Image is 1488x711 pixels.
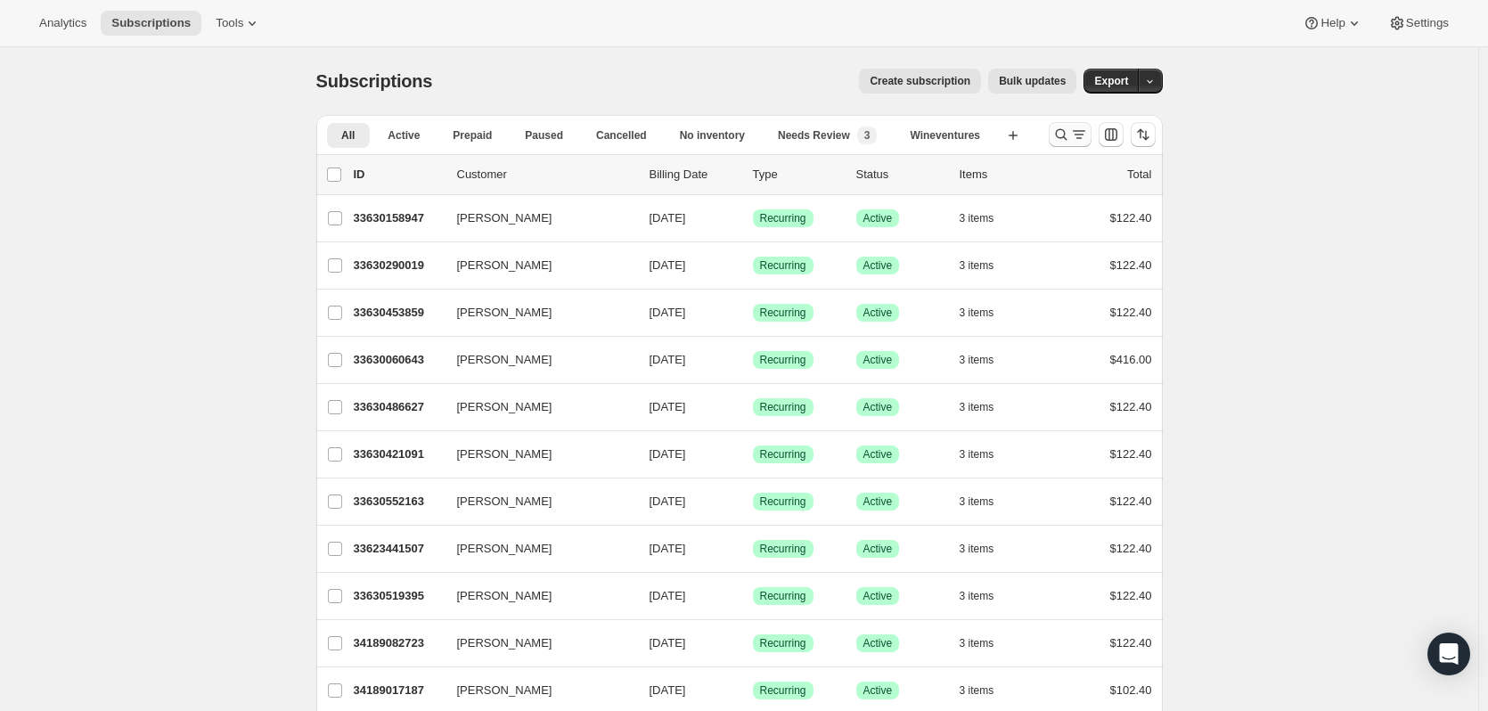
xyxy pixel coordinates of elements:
[101,11,201,36] button: Subscriptions
[910,128,980,143] span: Wineventures
[354,206,1152,231] div: 33630158947[PERSON_NAME][DATE]SuccessRecurringSuccessActive3 items$122.40
[960,542,994,556] span: 3 items
[457,304,552,322] span: [PERSON_NAME]
[960,636,994,650] span: 3 items
[863,589,893,603] span: Active
[1110,306,1152,319] span: $122.40
[1110,636,1152,650] span: $122.40
[1110,258,1152,272] span: $122.40
[446,676,625,705] button: [PERSON_NAME]
[446,204,625,233] button: [PERSON_NAME]
[457,398,552,416] span: [PERSON_NAME]
[863,306,893,320] span: Active
[457,257,552,274] span: [PERSON_NAME]
[205,11,272,36] button: Tools
[1110,353,1152,366] span: $416.00
[1127,166,1151,184] p: Total
[650,211,686,225] span: [DATE]
[1320,16,1345,30] span: Help
[354,587,443,605] p: 33630519395
[960,166,1049,184] div: Items
[960,353,994,367] span: 3 items
[1110,589,1152,602] span: $122.40
[446,298,625,327] button: [PERSON_NAME]
[354,493,443,511] p: 33630552163
[341,128,355,143] span: All
[354,257,443,274] p: 33630290019
[960,300,1014,325] button: 3 items
[778,128,850,143] span: Needs Review
[760,211,806,225] span: Recurring
[960,395,1014,420] button: 3 items
[760,494,806,509] span: Recurring
[960,678,1014,703] button: 3 items
[1110,542,1152,555] span: $122.40
[457,634,552,652] span: [PERSON_NAME]
[354,442,1152,467] div: 33630421091[PERSON_NAME][DATE]SuccessRecurringSuccessActive3 items$122.40
[960,683,994,698] span: 3 items
[1083,69,1139,94] button: Export
[354,304,443,322] p: 33630453859
[457,682,552,699] span: [PERSON_NAME]
[316,71,433,91] span: Subscriptions
[960,400,994,414] span: 3 items
[650,447,686,461] span: [DATE]
[457,540,552,558] span: [PERSON_NAME]
[864,128,871,143] span: 3
[680,128,745,143] span: No inventory
[863,542,893,556] span: Active
[446,251,625,280] button: [PERSON_NAME]
[859,69,981,94] button: Create subscription
[760,636,806,650] span: Recurring
[650,636,686,650] span: [DATE]
[446,487,625,516] button: [PERSON_NAME]
[1406,16,1449,30] span: Settings
[960,584,1014,609] button: 3 items
[960,589,994,603] span: 3 items
[354,682,443,699] p: 34189017187
[863,683,893,698] span: Active
[1131,122,1156,147] button: Sort the results
[1110,447,1152,461] span: $122.40
[650,258,686,272] span: [DATE]
[999,74,1066,88] span: Bulk updates
[354,300,1152,325] div: 33630453859[PERSON_NAME][DATE]SuccessRecurringSuccessActive3 items$122.40
[354,634,443,652] p: 34189082723
[1099,122,1124,147] button: Customize table column order and visibility
[999,123,1027,148] button: Create new view
[760,353,806,367] span: Recurring
[446,440,625,469] button: [PERSON_NAME]
[457,166,635,184] p: Customer
[457,445,552,463] span: [PERSON_NAME]
[1427,633,1470,675] div: Open Intercom Messenger
[216,16,243,30] span: Tools
[354,209,443,227] p: 33630158947
[960,347,1014,372] button: 3 items
[760,258,806,273] span: Recurring
[453,128,492,143] span: Prepaid
[988,69,1076,94] button: Bulk updates
[354,347,1152,372] div: 33630060643[PERSON_NAME][DATE]SuccessRecurringSuccessActive3 items$416.00
[354,351,443,369] p: 33630060643
[760,542,806,556] span: Recurring
[760,400,806,414] span: Recurring
[960,253,1014,278] button: 3 items
[863,353,893,367] span: Active
[960,631,1014,656] button: 3 items
[354,253,1152,278] div: 33630290019[PERSON_NAME][DATE]SuccessRecurringSuccessActive3 items$122.40
[863,211,893,225] span: Active
[760,589,806,603] span: Recurring
[863,258,893,273] span: Active
[29,11,97,36] button: Analytics
[354,678,1152,703] div: 34189017187[PERSON_NAME][DATE]SuccessRecurringSuccessActive3 items$102.40
[354,166,1152,184] div: IDCustomerBilling DateTypeStatusItemsTotal
[354,489,1152,514] div: 33630552163[PERSON_NAME][DATE]SuccessRecurringSuccessActive3 items$122.40
[457,351,552,369] span: [PERSON_NAME]
[1110,400,1152,413] span: $122.40
[960,211,994,225] span: 3 items
[354,540,443,558] p: 33623441507
[650,589,686,602] span: [DATE]
[388,128,420,143] span: Active
[960,494,994,509] span: 3 items
[457,587,552,605] span: [PERSON_NAME]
